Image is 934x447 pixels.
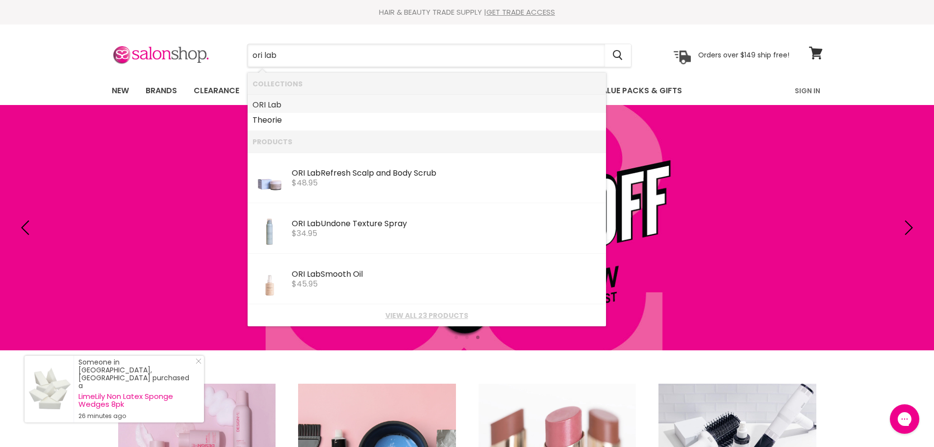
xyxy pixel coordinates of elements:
[267,114,277,126] b: ori
[292,268,305,280] b: ORI
[292,177,318,188] span: $48.95
[292,169,601,179] div: Refresh Scalp and Body Scrub
[78,358,194,420] div: Someone in [GEOGRAPHIC_DATA], [GEOGRAPHIC_DATA] purchased a
[253,208,286,249] img: ORI_ECOMM_WEB-UndoneTextureSpray_150mL.webp
[589,80,689,101] a: Value Packs & Gifts
[465,336,469,339] li: Page dot 2
[292,219,601,230] div: Undone Texture Spray
[698,51,789,59] p: Orders over $149 ship free!
[252,312,601,319] a: View all 23 products
[17,218,37,237] button: Previous
[605,44,631,67] button: Search
[307,167,321,179] b: Lab
[252,99,266,110] b: ORI
[486,7,555,17] a: GET TRADE ACCESS
[292,270,601,280] div: Smooth Oil
[454,336,458,339] li: Page dot 1
[248,112,606,131] li: Collections: Theorie
[292,228,317,239] span: $34.95
[248,203,606,254] li: Products: ORI Lab Undone Texture Spray
[247,44,631,67] form: Product
[138,80,184,101] a: Brands
[248,131,606,153] li: Products
[78,412,194,420] small: 26 minutes ago
[78,393,194,408] a: LimeLily Non Latex Sponge Wedges 8pk
[885,401,924,437] iframe: Gorgias live chat messenger
[100,77,835,105] nav: Main
[248,73,606,95] li: Collections
[104,80,136,101] a: New
[789,80,826,101] a: Sign In
[248,95,606,113] li: Collections: ORI Lab
[292,278,318,289] span: $45.95
[292,218,305,229] b: ORI
[897,218,917,237] button: Next
[248,44,605,67] input: Search
[292,167,305,179] b: ORI
[248,254,606,304] li: Products: ORI Lab Smooth Oil
[248,304,606,326] li: View All
[196,358,202,364] svg: Close Icon
[252,112,601,128] a: Thee
[248,153,606,203] li: Products: ORI Lab Refresh Scalp and Body Scrub
[186,80,247,101] a: Clearance
[253,158,286,199] img: NAK_JULY_V2_WEB.webp
[253,259,286,300] img: ORI_AUG_ECOMM_WEB-2_6900bc93-eefc-4911-a373-90cf988eeaa4.webp
[25,356,74,422] a: Visit product page
[307,218,321,229] b: Lab
[307,268,321,280] b: Lab
[100,7,835,17] div: HAIR & BEAUTY TRADE SUPPLY |
[268,99,281,110] b: Lab
[104,77,739,105] ul: Main menu
[476,336,480,339] li: Page dot 3
[192,358,202,368] a: Close Notification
